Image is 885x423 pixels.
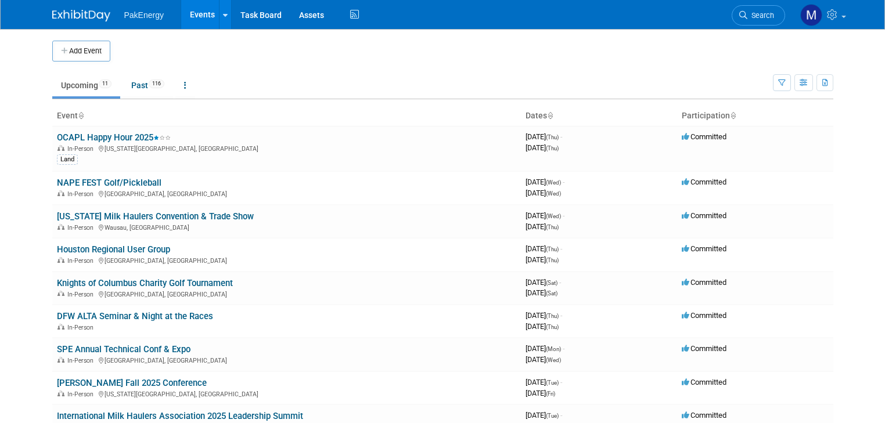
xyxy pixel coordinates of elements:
[682,132,726,141] span: Committed
[526,244,562,253] span: [DATE]
[546,357,561,363] span: (Wed)
[546,179,561,186] span: (Wed)
[546,224,559,230] span: (Thu)
[559,278,561,287] span: -
[149,79,164,88] span: 116
[57,143,516,153] div: [US_STATE][GEOGRAPHIC_DATA], [GEOGRAPHIC_DATA]
[526,344,564,353] span: [DATE]
[57,391,64,396] img: In-Person Event
[99,79,111,88] span: 11
[682,378,726,386] span: Committed
[730,111,736,120] a: Sort by Participation Type
[57,211,254,222] a: [US_STATE] Milk Haulers Convention & Trade Show
[526,322,559,331] span: [DATE]
[57,189,516,198] div: [GEOGRAPHIC_DATA], [GEOGRAPHIC_DATA]
[560,311,562,320] span: -
[682,311,726,320] span: Committed
[546,346,561,352] span: (Mon)
[57,154,78,165] div: Land
[546,324,559,330] span: (Thu)
[52,41,110,62] button: Add Event
[124,10,164,20] span: PakEnergy
[747,11,774,20] span: Search
[57,190,64,196] img: In-Person Event
[57,278,233,288] a: Knights of Columbus Charity Golf Tournament
[546,145,559,151] span: (Thu)
[57,178,161,188] a: NAPE FEST Golf/Pickleball
[682,211,726,220] span: Committed
[57,389,516,398] div: [US_STATE][GEOGRAPHIC_DATA], [GEOGRAPHIC_DATA]
[57,357,64,363] img: In-Person Event
[546,257,559,263] span: (Thu)
[546,379,559,386] span: (Tue)
[546,290,557,297] span: (Sat)
[526,378,562,386] span: [DATE]
[682,178,726,186] span: Committed
[67,291,97,298] span: In-Person
[526,178,564,186] span: [DATE]
[67,145,97,153] span: In-Person
[57,132,171,143] a: OCAPL Happy Hour 2025
[57,311,213,321] a: DFW ALTA Seminar & Night at the Races
[526,211,564,220] span: [DATE]
[57,289,516,298] div: [GEOGRAPHIC_DATA], [GEOGRAPHIC_DATA]
[546,391,555,397] span: (Fri)
[57,355,516,364] div: [GEOGRAPHIC_DATA], [GEOGRAPHIC_DATA]
[57,324,64,330] img: In-Person Event
[526,278,561,287] span: [DATE]
[526,355,561,364] span: [DATE]
[560,244,562,253] span: -
[67,391,97,398] span: In-Person
[732,5,785,26] a: Search
[800,4,822,26] img: Mary Walker
[57,145,64,151] img: In-Person Event
[57,222,516,232] div: Wausau, [GEOGRAPHIC_DATA]
[78,111,84,120] a: Sort by Event Name
[546,213,561,219] span: (Wed)
[677,106,833,126] th: Participation
[526,411,562,420] span: [DATE]
[521,106,677,126] th: Dates
[560,411,562,420] span: -
[546,190,561,197] span: (Wed)
[546,246,559,252] span: (Thu)
[526,189,561,197] span: [DATE]
[57,411,303,421] a: International Milk Haulers Association 2025 Leadership Summit
[57,344,190,355] a: SPE Annual Technical Conf & Expo
[57,255,516,265] div: [GEOGRAPHIC_DATA], [GEOGRAPHIC_DATA]
[57,378,207,388] a: [PERSON_NAME] Fall 2025 Conference
[546,413,559,419] span: (Tue)
[67,190,97,198] span: In-Person
[526,132,562,141] span: [DATE]
[547,111,553,120] a: Sort by Start Date
[57,224,64,230] img: In-Person Event
[57,244,170,255] a: Houston Regional User Group
[526,311,562,320] span: [DATE]
[526,288,557,297] span: [DATE]
[52,10,110,21] img: ExhibitDay
[57,257,64,263] img: In-Person Event
[52,106,521,126] th: Event
[67,357,97,364] span: In-Person
[52,74,120,96] a: Upcoming11
[57,291,64,297] img: In-Person Event
[526,222,559,231] span: [DATE]
[526,255,559,264] span: [DATE]
[682,411,726,420] span: Committed
[560,132,562,141] span: -
[123,74,173,96] a: Past116
[560,378,562,386] span: -
[546,313,559,319] span: (Thu)
[563,344,564,353] span: -
[682,278,726,287] span: Committed
[563,211,564,220] span: -
[682,244,726,253] span: Committed
[682,344,726,353] span: Committed
[67,324,97,331] span: In-Person
[563,178,564,186] span: -
[526,143,559,152] span: [DATE]
[67,224,97,232] span: In-Person
[546,134,559,140] span: (Thu)
[526,389,555,397] span: [DATE]
[546,280,557,286] span: (Sat)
